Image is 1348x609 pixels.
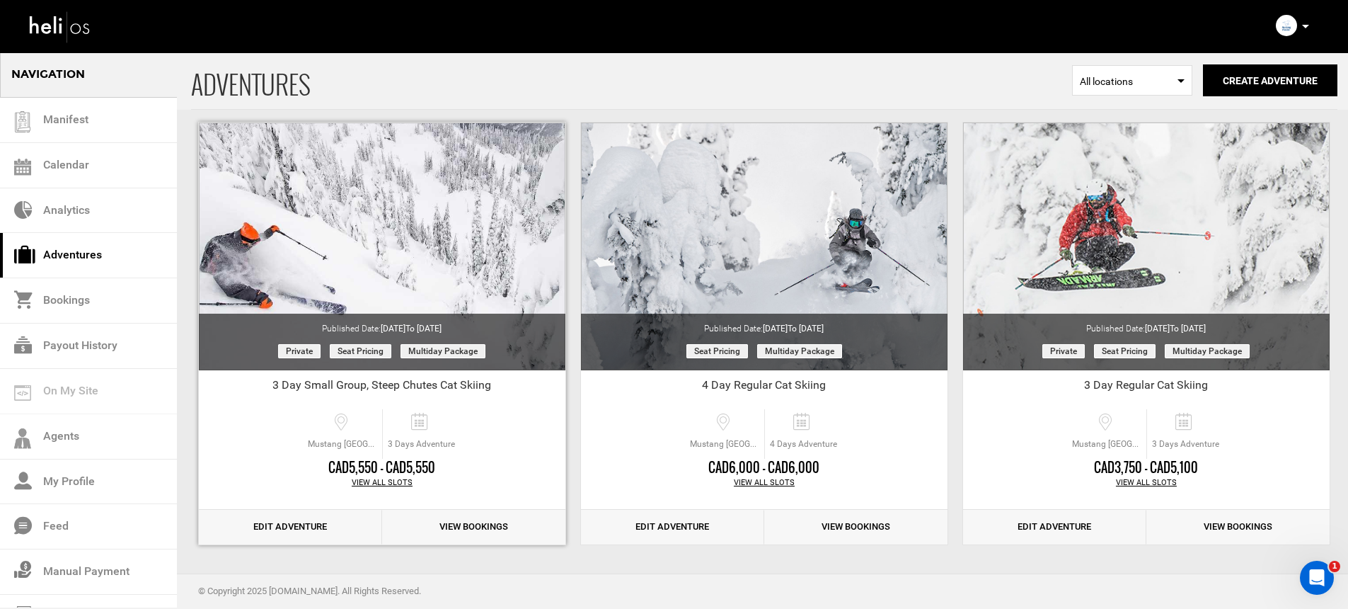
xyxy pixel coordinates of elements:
div: 3 Day Small Group, Steep Chutes Cat Skiing [199,377,565,399]
div: 4 Day Regular Cat Skiing [581,377,947,399]
div: Published Date: [199,314,565,335]
span: 3 Days Adventure [383,438,460,450]
span: Mustang [GEOGRAPHIC_DATA], [GEOGRAPHIC_DATA], [GEOGRAPHIC_DATA], [GEOGRAPHIC_DATA], [GEOGRAPHIC_D... [1068,438,1146,450]
div: 3 Day Regular Cat Skiing [963,377,1330,399]
a: Edit Adventure [581,510,764,545]
a: Edit Adventure [199,510,382,545]
span: [DATE] [1145,324,1206,334]
div: View All Slots [199,477,565,489]
span: to [DATE] [788,324,824,334]
div: Published Date: [963,314,1330,335]
div: View All Slots [963,477,1330,489]
img: calendar.svg [14,159,31,176]
a: View Bookings [382,510,565,545]
span: Private [1042,344,1085,358]
span: ADVENTURES [191,52,1072,109]
span: 4 Days Adventure [765,438,842,450]
img: guest-list.svg [12,111,33,132]
div: View All Slots [581,477,947,489]
img: on_my_site.svg [14,385,31,401]
img: img_0ff4e6702feb5b161957f2ea789f15f4.png [1276,15,1297,36]
span: to [DATE] [1170,324,1206,334]
div: CAD3,750 - CAD5,100 [963,459,1330,477]
span: Private [278,344,321,358]
span: Seat Pricing [686,344,748,358]
a: Edit Adventure [963,510,1146,545]
span: [DATE] [381,324,442,334]
div: CAD6,000 - CAD6,000 [581,459,947,477]
span: Mustang [GEOGRAPHIC_DATA], [GEOGRAPHIC_DATA], [GEOGRAPHIC_DATA], [GEOGRAPHIC_DATA], [GEOGRAPHIC_D... [304,438,382,450]
div: Published Date: [581,314,947,335]
div: CAD5,550 - CAD5,550 [199,459,565,477]
span: Seat Pricing [1094,344,1156,358]
span: 1 [1329,561,1340,572]
iframe: Intercom live chat [1300,561,1334,595]
span: Select box activate [1072,65,1192,96]
span: Seat Pricing [330,344,391,358]
span: Multiday package [401,344,485,358]
img: heli-logo [28,8,92,45]
span: 3 Days Adventure [1147,438,1224,450]
span: Multiday package [1165,344,1250,358]
span: [DATE] [763,324,824,334]
img: agents-icon.svg [14,428,31,449]
span: to [DATE] [405,324,442,334]
a: View Bookings [1146,510,1330,545]
span: All locations [1080,74,1185,89]
span: Mustang [GEOGRAPHIC_DATA], [GEOGRAPHIC_DATA], [GEOGRAPHIC_DATA], [GEOGRAPHIC_DATA], [GEOGRAPHIC_D... [686,438,764,450]
a: View Bookings [764,510,947,545]
span: Multiday package [757,344,842,358]
button: Create Adventure [1203,64,1337,96]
